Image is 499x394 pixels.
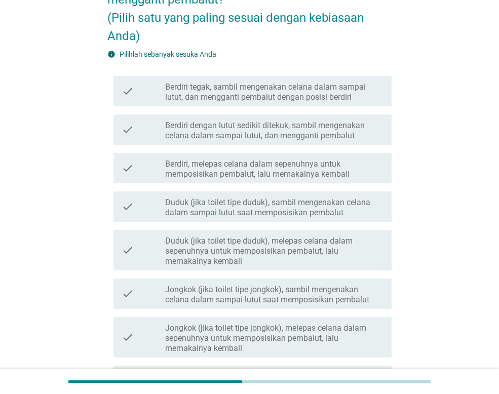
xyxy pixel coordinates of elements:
[122,195,134,218] i: check
[165,236,383,266] label: Duduk (jika toilet tipe duduk), melepas celana dalam sepenuhnya untuk memposisikan pembalut, lalu...
[107,50,116,58] i: info
[165,82,383,102] label: Berdiri tegak, sambil mengenakan celana dalam sampai lutut, dan mengganti pembalut dengan posisi ...
[122,157,134,179] i: check
[165,323,383,353] label: Jongkok (jika toilet tipe jongkok), melepas celana dalam sepenuhnya untuk memposisikan pembalut, ...
[122,234,134,266] i: check
[165,121,383,141] label: Berdiri dengan lutut sedikit ditekuk, sambil mengenakan celana dalam sampai lutut, dan mengganti ...
[122,321,134,353] i: check
[122,80,134,102] i: check
[165,159,383,179] label: Berdiri, melepas celana dalam sepenuhnya untuk memposisikan pembalut, lalu memakainya kembali
[120,50,216,58] label: Pilihlah sebanyak sesuka Anda
[122,283,134,305] i: check
[165,285,383,305] label: Jongkok (jika toilet tipe jongkok), sambil mengenakan celana dalam sampai lutut saat memposisikan...
[122,119,134,141] i: check
[165,198,383,218] label: Duduk (jika toilet tipe duduk), sambil mengenakan celana dalam sampai lutut saat memposisikan pem...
